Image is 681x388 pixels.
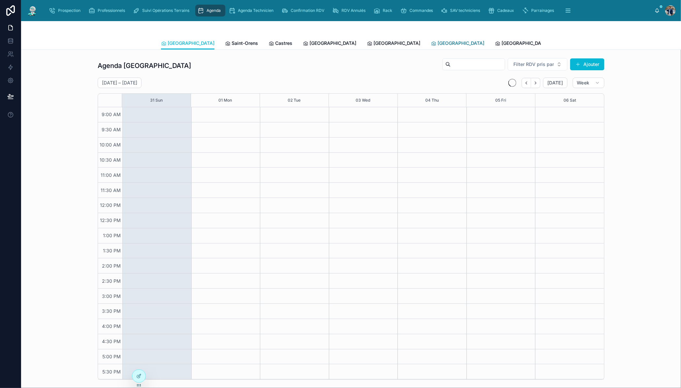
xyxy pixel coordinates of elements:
a: Cadeaux [486,5,519,16]
span: 5:30 PM [101,369,122,374]
span: 4:00 PM [100,323,122,329]
span: Agenda Technicien [238,8,274,13]
span: 3:30 PM [100,308,122,314]
a: Saint-Orens [225,37,258,50]
button: 05 Fri [496,94,506,107]
a: [GEOGRAPHIC_DATA] [303,37,356,50]
a: [GEOGRAPHIC_DATA] [431,37,484,50]
a: Confirmation RDV [279,5,329,16]
span: Confirmation RDV [291,8,324,13]
span: Saint-Orens [232,40,258,47]
span: 2:30 PM [100,278,122,284]
button: 03 Wed [356,94,371,107]
span: Filter RDV pris par [513,61,554,68]
button: 06 Sat [564,94,576,107]
button: Ajouter [570,58,604,70]
button: 04 Thu [425,94,439,107]
a: Professionnels [86,5,130,16]
span: [GEOGRAPHIC_DATA] [438,40,484,47]
span: 10:30 AM [98,157,122,163]
span: Suivi Opérations Terrains [142,8,189,13]
button: 02 Tue [288,94,301,107]
span: 12:00 PM [98,202,122,208]
span: [GEOGRAPHIC_DATA] [309,40,356,47]
h2: [DATE] – [DATE] [102,80,137,86]
span: Parrainages [532,8,554,13]
span: Castres [275,40,292,47]
span: 1:30 PM [101,248,122,253]
button: Week [573,78,604,88]
span: SAV techniciens [450,8,480,13]
a: Castres [269,37,292,50]
div: scrollable content [44,3,655,18]
span: Agenda [207,8,221,13]
span: Cadeaux [498,8,514,13]
a: [GEOGRAPHIC_DATA] [161,37,214,50]
span: 3:00 PM [100,293,122,299]
span: 11:30 AM [99,187,122,193]
a: Agenda [195,5,225,16]
button: 31 Sun [150,94,163,107]
a: SAV techniciens [439,5,485,16]
button: Next [531,78,540,88]
button: [DATE] [543,78,567,88]
span: Commandes [409,8,433,13]
span: 9:30 AM [100,127,122,132]
a: [GEOGRAPHIC_DATA] [495,37,548,50]
a: Parrainages [520,5,559,16]
a: Agenda Technicien [227,5,278,16]
button: Select Button [508,58,567,71]
a: RDV Annulés [330,5,370,16]
span: 4:30 PM [100,339,122,344]
span: 12:30 PM [98,217,122,223]
span: Week [577,80,590,86]
span: 5:00 PM [101,354,122,359]
img: App logo [26,5,38,16]
a: Suivi Opérations Terrains [131,5,194,16]
span: [GEOGRAPHIC_DATA] [502,40,548,47]
a: Commandes [398,5,438,16]
span: [DATE] [547,80,563,86]
a: Prospection [47,5,85,16]
a: [GEOGRAPHIC_DATA] [367,37,420,50]
button: Back [522,78,531,88]
span: RDV Annulés [341,8,366,13]
a: Rack [372,5,397,16]
span: Professionnels [98,8,125,13]
span: 1:00 PM [101,233,122,238]
span: Rack [383,8,392,13]
span: [GEOGRAPHIC_DATA] [373,40,420,47]
span: 9:00 AM [100,112,122,117]
span: 11:00 AM [99,172,122,178]
span: [GEOGRAPHIC_DATA] [168,40,214,47]
span: Prospection [58,8,81,13]
h1: Agenda [GEOGRAPHIC_DATA] [98,61,191,70]
span: 2:00 PM [100,263,122,269]
span: 10:00 AM [98,142,122,147]
button: 01 Mon [219,94,232,107]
